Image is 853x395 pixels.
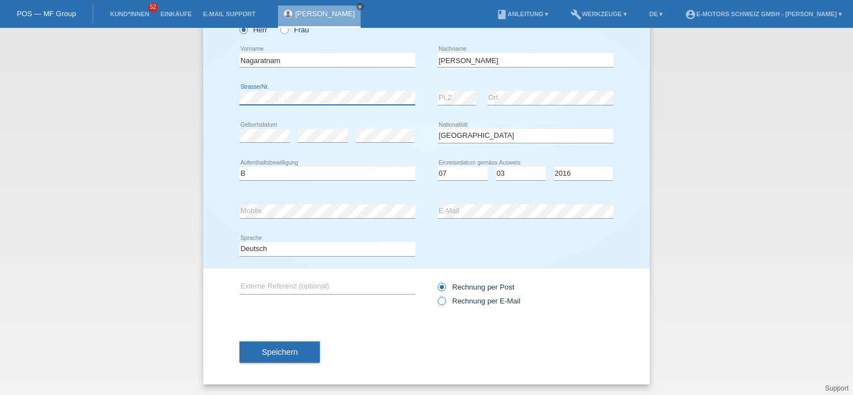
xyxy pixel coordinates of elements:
[239,26,267,34] label: Herr
[104,11,155,17] a: Kund*innen
[438,283,445,297] input: Rechnung per Post
[295,9,355,18] a: [PERSON_NAME]
[685,9,696,20] i: account_circle
[679,11,847,17] a: account_circleE-Motors Schweiz GmbH - [PERSON_NAME] ▾
[155,11,197,17] a: Einkäufe
[198,11,261,17] a: E-Mail Support
[644,11,668,17] a: DE ▾
[491,11,554,17] a: bookAnleitung ▾
[438,297,445,311] input: Rechnung per E-Mail
[438,283,514,291] label: Rechnung per Post
[239,341,320,363] button: Speichern
[496,9,507,20] i: book
[438,297,520,305] label: Rechnung per E-Mail
[571,9,582,20] i: build
[356,3,364,11] a: close
[825,384,849,392] a: Support
[262,348,298,357] span: Speichern
[148,3,158,12] span: 52
[565,11,632,17] a: buildWerkzeuge ▾
[280,26,309,34] label: Frau
[17,9,76,18] a: POS — MF Group
[357,4,363,9] i: close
